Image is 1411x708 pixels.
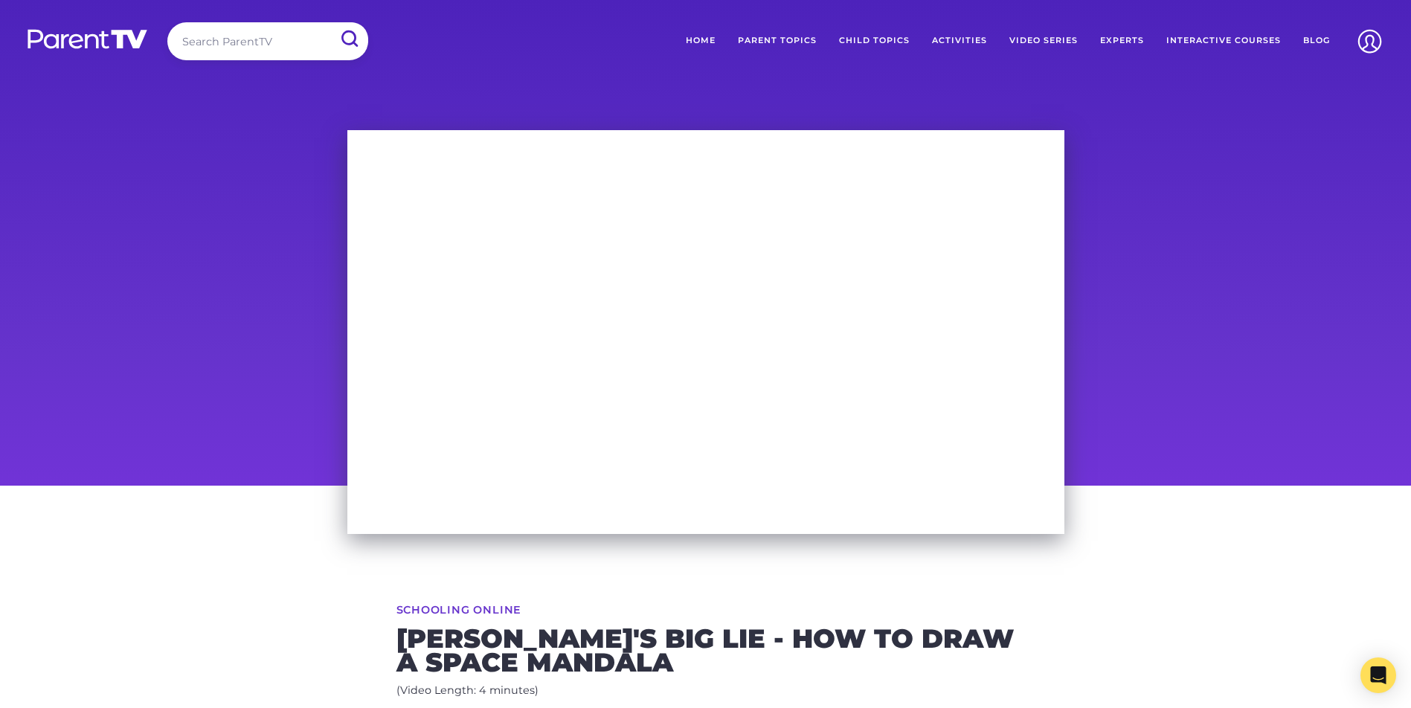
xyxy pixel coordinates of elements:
[675,22,727,59] a: Home
[828,22,921,59] a: Child Topics
[921,22,998,59] a: Activities
[1351,22,1389,60] img: Account
[26,28,149,50] img: parenttv-logo-white.4c85aaf.svg
[1155,22,1292,59] a: Interactive Courses
[998,22,1089,59] a: Video Series
[396,681,1015,701] p: (Video Length: 4 minutes)
[1089,22,1155,59] a: Experts
[1360,657,1396,693] div: Open Intercom Messenger
[330,22,368,56] input: Submit
[1292,22,1341,59] a: Blog
[727,22,828,59] a: Parent Topics
[396,627,1015,674] h2: [PERSON_NAME]'s Big Lie - How to Draw a Space Mandala
[396,605,522,615] a: Schooling Online
[167,22,368,60] input: Search ParentTV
